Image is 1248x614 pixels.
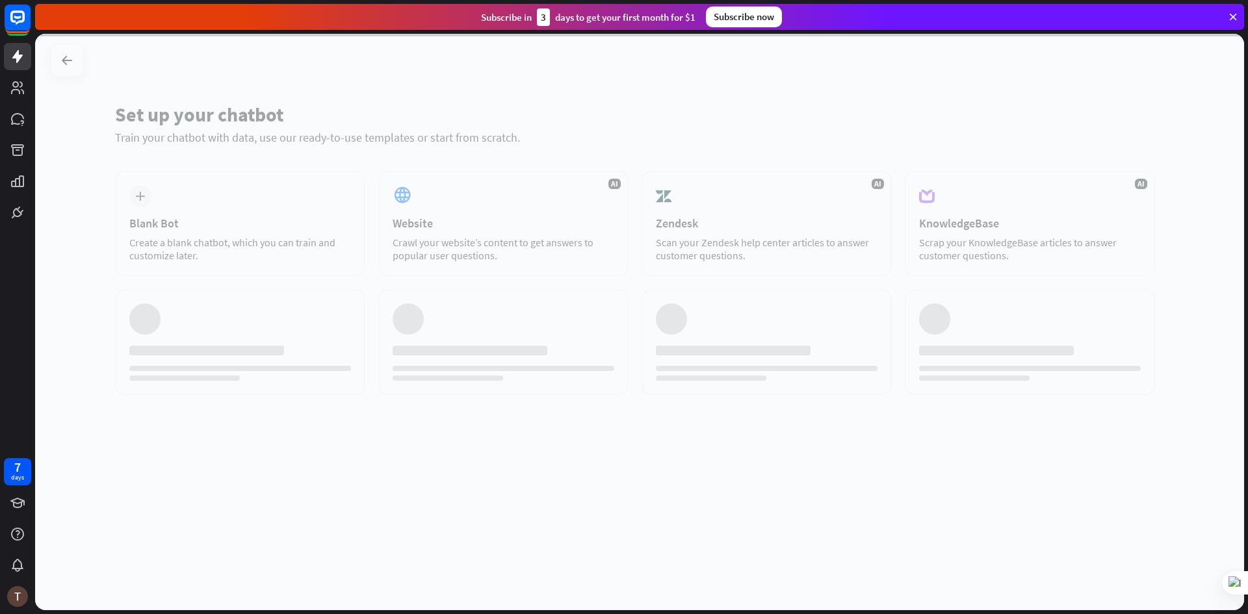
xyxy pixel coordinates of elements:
[11,473,24,482] div: days
[4,458,31,485] a: 7 days
[706,6,782,27] div: Subscribe now
[14,461,21,473] div: 7
[537,8,550,26] div: 3
[481,8,695,26] div: Subscribe in days to get your first month for $1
